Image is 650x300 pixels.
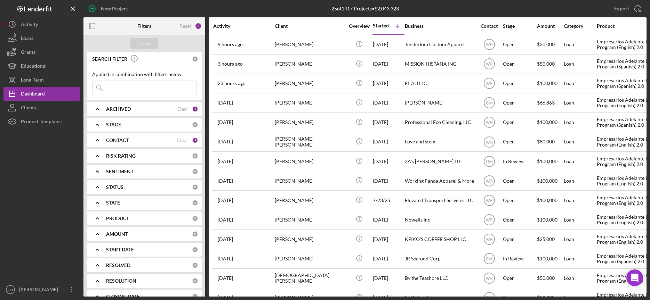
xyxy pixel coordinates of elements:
div: [DATE] [373,94,404,112]
b: STATUS [106,184,123,190]
div: $50,000 [537,55,563,73]
div: [DATE] [373,35,404,54]
div: [PERSON_NAME] [275,94,344,112]
b: Filters [137,23,151,29]
div: [PERSON_NAME] [275,74,344,93]
time: 2025-08-11 23:35 [218,81,246,86]
div: 0 [192,56,198,62]
button: GM[PERSON_NAME] [3,283,80,297]
div: [PERSON_NAME] [275,113,344,132]
text: WR [486,81,493,86]
div: Open [503,35,536,54]
div: [DATE] [373,152,404,170]
button: Educational [3,59,80,73]
b: RESOLVED [106,262,130,268]
div: Client [275,23,344,29]
button: Export [607,2,647,16]
time: 2025-08-05 23:42 [218,119,233,125]
div: [PERSON_NAME] [275,55,344,73]
b: RISK RATING [106,153,136,159]
button: Activity [3,17,80,31]
div: In Review [503,250,536,268]
div: 1 [192,106,198,112]
div: Loan [564,74,596,93]
text: WR [486,178,493,183]
a: Loans [3,31,80,45]
div: Activity [21,17,38,33]
text: WR [486,276,493,281]
div: Loans [21,31,33,47]
div: Clear [177,106,188,112]
div: 0 [192,293,198,300]
div: MISSION HISPANA INC [405,55,474,73]
div: Loan [564,55,596,73]
time: 2025-08-12 13:15 [218,42,243,47]
button: Long-Term [3,73,80,87]
button: Grants [3,45,80,59]
b: CLOSING DATE [106,294,140,299]
div: [PERSON_NAME] [PERSON_NAME] [275,133,344,151]
div: 0 [192,278,198,284]
div: Category [564,23,596,29]
div: Open [503,113,536,132]
b: STAGE [106,122,121,127]
text: WR [486,237,493,242]
div: Loan [564,269,596,287]
div: 0 [192,122,198,128]
time: 2025-07-17 22:37 [218,236,233,242]
div: $100,000 [537,152,563,170]
div: Open [503,191,536,209]
time: 2025-07-24 05:58 [218,198,233,203]
div: [PERSON_NAME] [275,191,344,209]
time: 2025-07-24 23:36 [218,178,233,184]
time: 2025-08-12 19:41 [218,61,243,67]
div: Open [503,230,536,248]
b: START DATE [106,247,134,252]
text: WR [486,62,493,67]
a: Clients [3,101,80,115]
div: [PERSON_NAME] [275,210,344,229]
div: 7/23/25 [373,191,404,209]
div: [DATE] [373,172,404,190]
div: [DATE] [373,230,404,248]
text: WR [486,217,493,222]
div: Professional Eco Cleaning, LLC [405,113,474,132]
div: [PERSON_NAME] [275,250,344,268]
b: ARCHIVED [106,106,131,112]
div: Loan [564,113,596,132]
div: [DEMOGRAPHIC_DATA][PERSON_NAME] [275,269,344,287]
div: Open Intercom Messenger [626,269,643,286]
div: $100,000 [537,191,563,209]
text: GM [8,288,13,292]
div: Loan [564,152,596,170]
time: 2025-07-27 20:00 [218,256,233,261]
text: WR [486,120,493,125]
div: $100,000 [537,172,563,190]
div: Tenderloin Custom Apparel [405,35,474,54]
text: GM [486,101,492,106]
div: Reset [179,23,191,29]
b: AMOUNT [106,231,128,237]
div: Grants [21,45,35,61]
div: 3 [195,23,202,30]
div: JR Seafood Corp [405,250,474,268]
div: 0 [192,262,198,268]
div: 0 [192,168,198,175]
div: Open [503,55,536,73]
text: GM [486,257,492,261]
div: Overview [346,23,372,29]
div: Loan [564,230,596,248]
div: 0 [192,215,198,222]
div: EL AJI LLC [405,74,474,93]
div: Loan [564,191,596,209]
b: STATE [106,200,120,206]
time: 2025-07-10 19:44 [218,275,233,281]
b: SENTIMENT [106,169,134,174]
time: 2025-07-28 21:55 [218,217,233,223]
div: [DATE] [373,113,404,132]
div: Long-Term [21,73,44,89]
